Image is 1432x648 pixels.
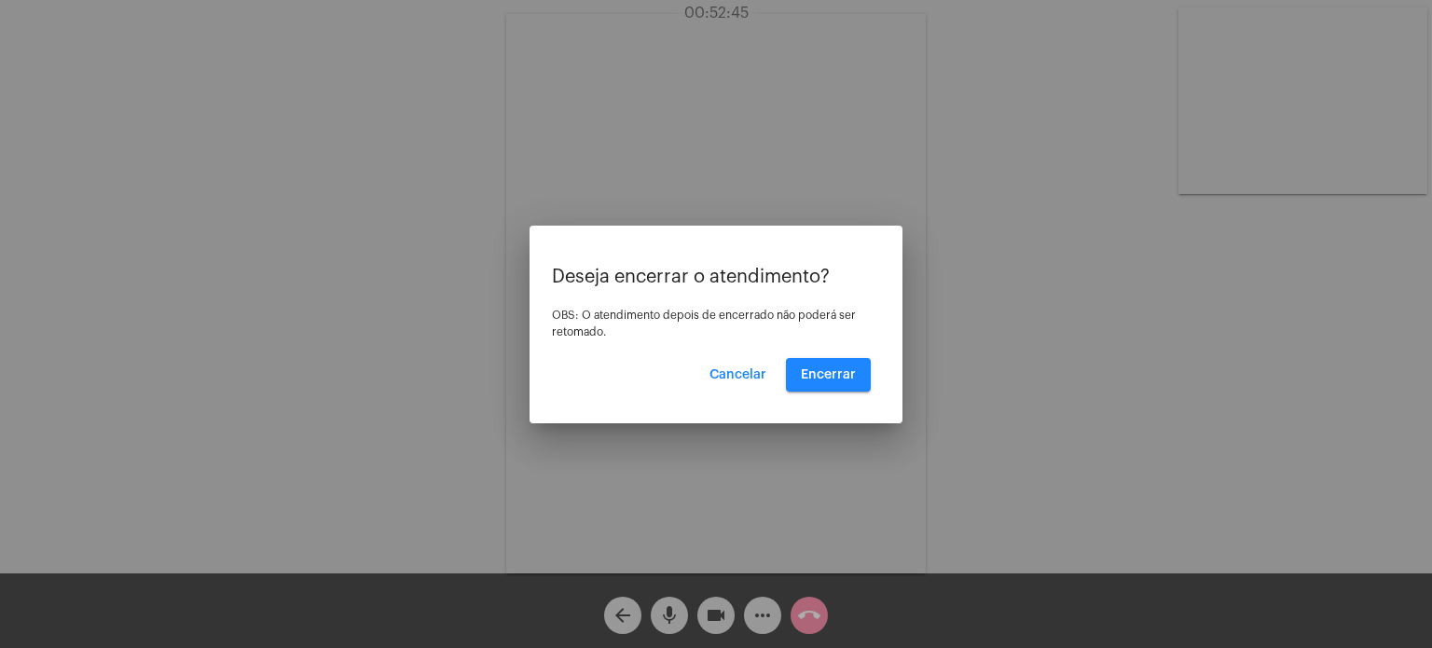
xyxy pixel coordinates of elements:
[552,267,880,287] p: Deseja encerrar o atendimento?
[801,368,856,381] span: Encerrar
[695,358,781,392] button: Cancelar
[709,368,766,381] span: Cancelar
[786,358,871,392] button: Encerrar
[552,310,856,338] span: OBS: O atendimento depois de encerrado não poderá ser retomado.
